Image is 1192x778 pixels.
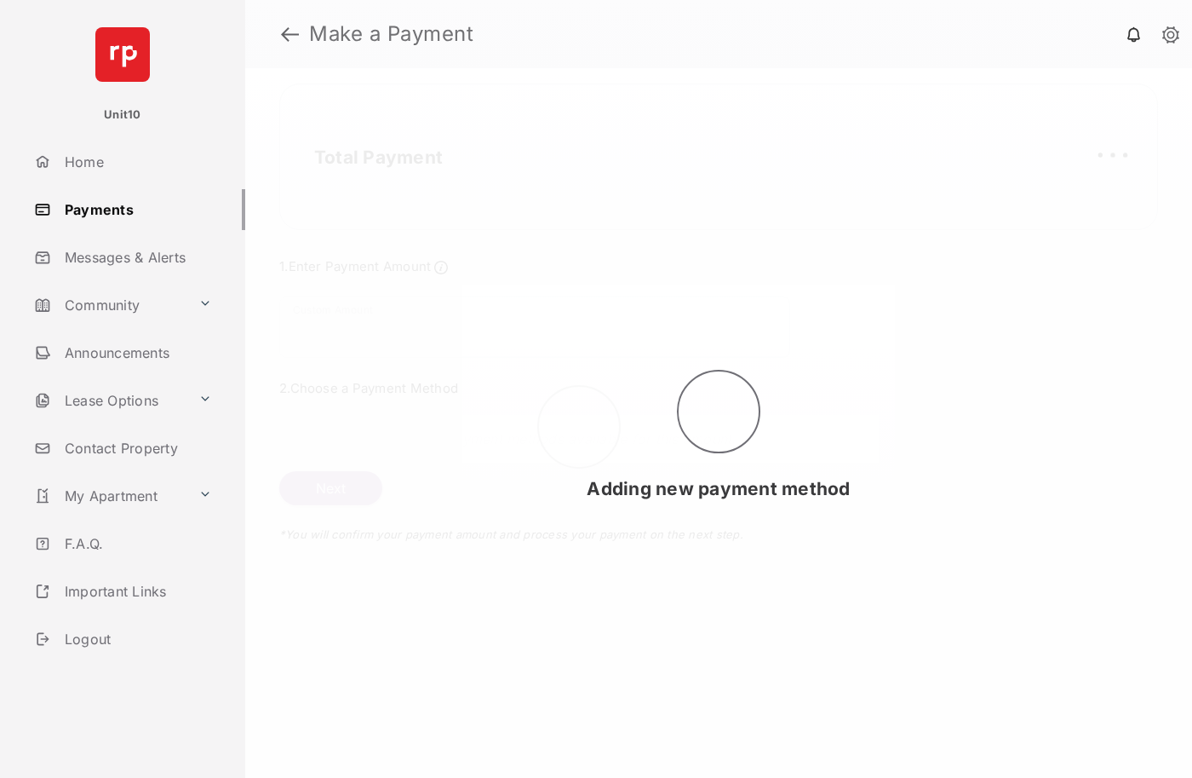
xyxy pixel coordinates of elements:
[27,237,245,278] a: Messages & Alerts
[27,332,245,373] a: Announcements
[27,571,219,612] a: Important Links
[309,24,473,44] strong: Make a Payment
[104,107,141,124] p: Unit10
[95,27,150,82] img: svg+xml;base64,PHN2ZyB4bWxucz0iaHR0cDovL3d3dy53My5vcmcvMjAwMC9zdmciIHdpZHRoPSI2NCIgaGVpZ2h0PSI2NC...
[27,428,245,469] a: Contact Property
[27,189,245,230] a: Payments
[27,380,192,421] a: Lease Options
[27,285,192,326] a: Community
[27,141,245,182] a: Home
[27,523,245,564] a: F.A.Q.
[587,478,850,499] span: Adding new payment method
[27,619,245,660] a: Logout
[27,475,192,516] a: My Apartment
